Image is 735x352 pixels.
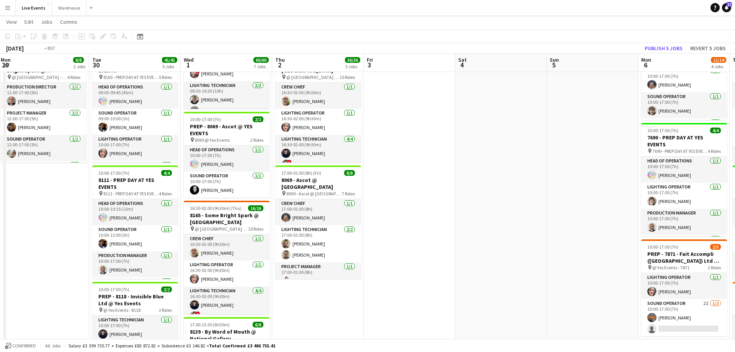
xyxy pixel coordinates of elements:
span: 17 [727,2,732,7]
span: Confirmed [12,343,36,349]
a: Comms [57,17,80,27]
div: [DATE] [6,44,24,52]
span: Jobs [41,18,52,25]
a: 17 [722,3,731,12]
span: Total Confirmed £3 486 755.41 [209,343,275,349]
span: All jobs [44,343,62,349]
span: Edit [24,18,33,25]
button: Warehouse [52,0,87,15]
div: Salary £3 399 735.77 + Expenses £83 872.82 + Subsistence £3 146.82 = [69,343,275,349]
span: Comms [60,18,77,25]
button: Revert 5 jobs [687,43,729,53]
button: Live Events [16,0,52,15]
a: Jobs [38,17,56,27]
span: View [6,18,17,25]
a: Edit [21,17,36,27]
button: Publish 5 jobs [642,43,686,53]
button: Confirmed [4,342,37,350]
div: BST [47,45,55,51]
a: View [3,17,20,27]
